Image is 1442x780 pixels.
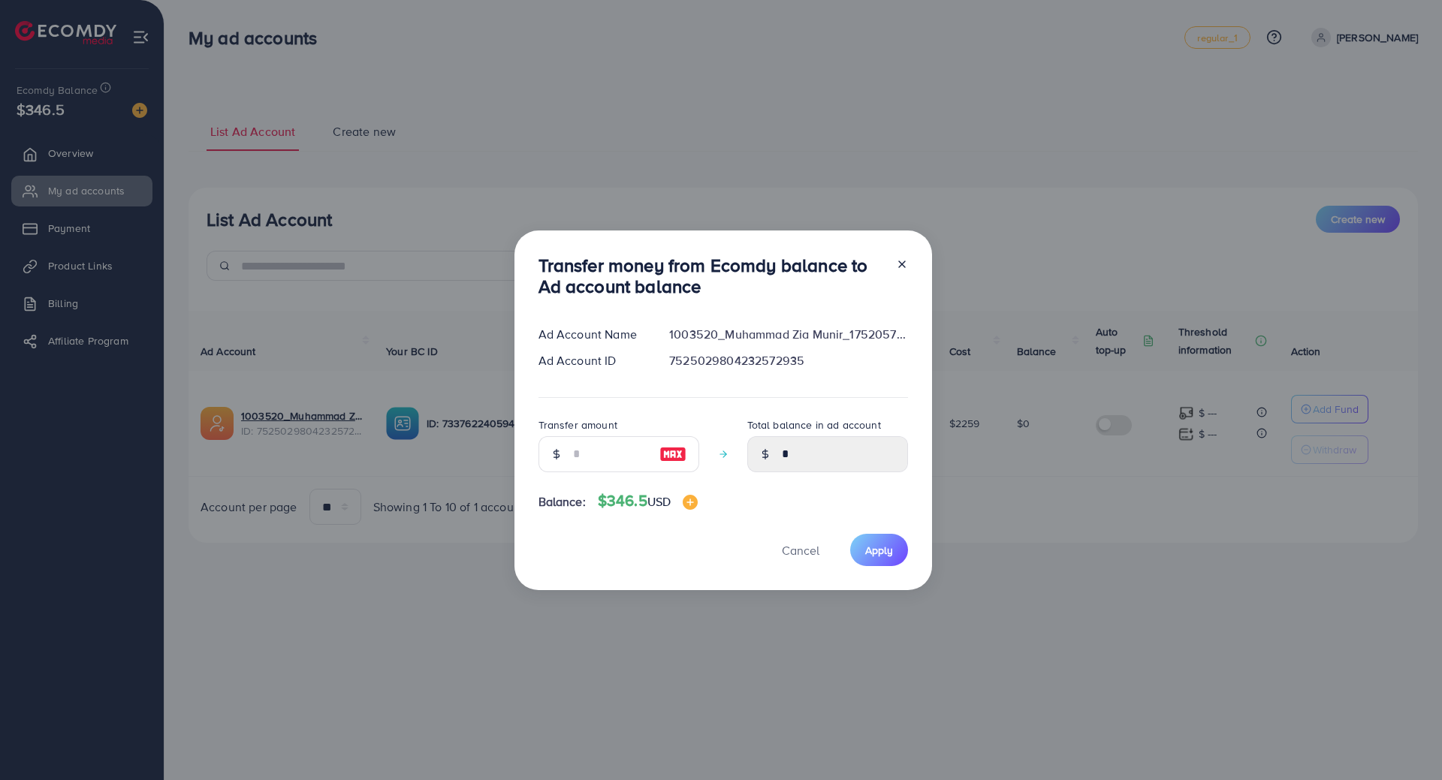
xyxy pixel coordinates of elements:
[659,445,686,463] img: image
[526,352,658,369] div: Ad Account ID
[538,493,586,510] span: Balance:
[1378,712,1431,769] iframe: Chat
[763,534,838,566] button: Cancel
[782,542,819,559] span: Cancel
[865,543,893,558] span: Apply
[647,493,671,510] span: USD
[538,417,617,432] label: Transfer amount
[747,417,881,432] label: Total balance in ad account
[657,352,919,369] div: 7525029804232572935
[526,326,658,343] div: Ad Account Name
[598,492,698,510] h4: $346.5
[683,495,698,510] img: image
[657,326,919,343] div: 1003520_Muhammad Zia Munir_1752057834951
[850,534,908,566] button: Apply
[538,254,884,298] h3: Transfer money from Ecomdy balance to Ad account balance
